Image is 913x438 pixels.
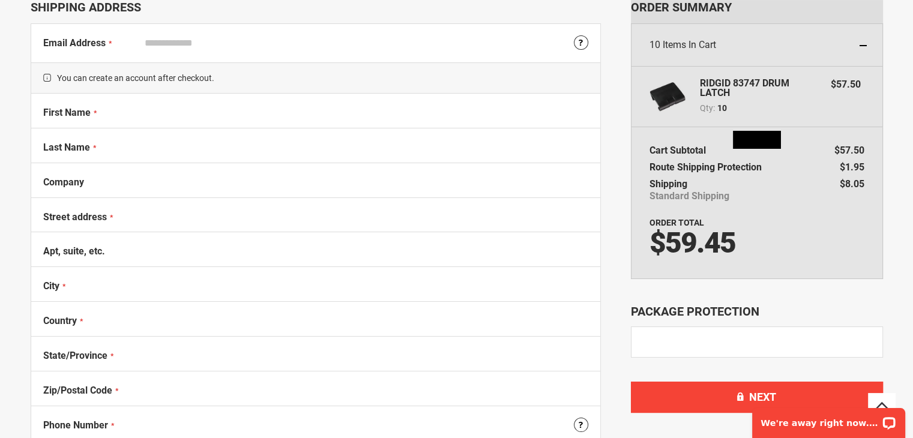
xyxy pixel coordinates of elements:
[749,391,776,403] span: Next
[43,37,106,49] span: Email Address
[43,107,91,118] span: First Name
[43,211,107,223] span: Street address
[631,303,883,320] div: Package Protection
[43,142,90,153] span: Last Name
[43,419,108,431] span: Phone Number
[43,385,112,396] span: Zip/Postal Code
[43,350,107,361] span: State/Province
[43,176,84,188] span: Company
[744,400,913,438] iframe: LiveChat chat widget
[733,131,781,149] img: Loading...
[43,245,105,257] span: Apt, suite, etc.
[31,62,600,94] span: You can create an account after checkout.
[43,280,59,292] span: City
[43,315,77,326] span: Country
[631,382,883,413] button: Next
